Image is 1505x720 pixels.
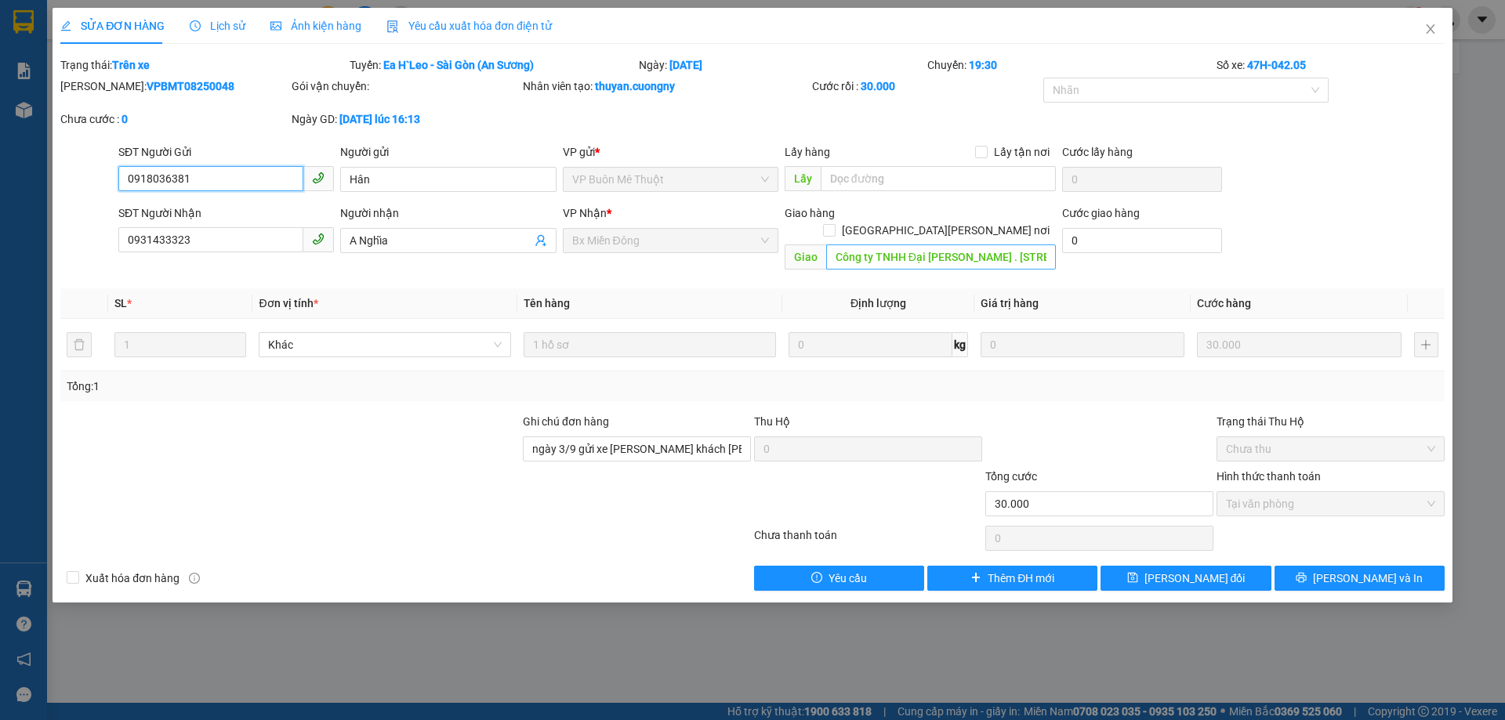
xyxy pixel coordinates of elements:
[1215,56,1446,74] div: Số xe:
[1217,470,1321,483] label: Hình thức thanh toán
[270,20,361,32] span: Ảnh kiện hàng
[60,110,288,128] div: Chưa cước :
[861,80,895,92] b: 30.000
[292,78,520,95] div: Gói vận chuyển:
[988,143,1056,161] span: Lấy tận nơi
[563,143,778,161] div: VP gửi
[1226,492,1435,516] span: Tại văn phòng
[523,436,751,461] input: Ghi chú đơn hàng
[981,332,1184,357] input: 0
[270,20,281,31] span: picture
[595,80,675,92] b: thuyan.cuongny
[836,222,1056,239] span: [GEOGRAPHIC_DATA][PERSON_NAME] nơi
[60,20,71,31] span: edit
[572,229,769,252] span: Bx Miền Đông
[67,378,581,395] div: Tổng: 1
[121,113,128,125] b: 0
[60,20,165,32] span: SỬA ĐƠN HÀNG
[259,297,317,309] span: Đơn vị tính
[1414,332,1438,357] button: plus
[340,143,556,161] div: Người gửi
[812,78,1040,95] div: Cước rồi :
[348,56,637,74] div: Tuyến:
[524,297,570,309] span: Tên hàng
[752,526,984,554] div: Chưa thanh toán
[754,566,924,591] button: exclamation-circleYêu cầu
[190,20,245,32] span: Lịch sử
[59,56,348,74] div: Trạng thái:
[340,204,556,222] div: Người nhận
[785,207,835,219] span: Giao hàng
[535,234,547,247] span: user-add
[67,332,92,357] button: delete
[1062,207,1140,219] label: Cước giao hàng
[114,297,127,309] span: SL
[1062,146,1133,158] label: Cước lấy hàng
[268,333,502,356] span: Khác
[785,146,830,158] span: Lấy hàng
[1197,297,1251,309] span: Cước hàng
[189,573,200,584] span: info-circle
[637,56,927,74] div: Ngày:
[669,59,702,71] b: [DATE]
[970,572,981,584] span: plus
[386,20,399,33] img: icon
[1409,8,1452,52] button: Close
[523,415,609,428] label: Ghi chú đơn hàng
[1127,572,1138,584] span: save
[927,566,1097,591] button: plusThêm ĐH mới
[1062,167,1222,192] input: Cước lấy hàng
[292,110,520,128] div: Ngày GD:
[147,80,234,92] b: VPBMT08250048
[952,332,968,357] span: kg
[386,20,552,32] span: Yêu cầu xuất hóa đơn điện tử
[985,470,1037,483] span: Tổng cước
[339,113,420,125] b: [DATE] lúc 16:13
[312,172,325,184] span: phone
[969,59,997,71] b: 19:30
[926,56,1215,74] div: Chuyến:
[1313,570,1423,587] span: [PERSON_NAME] và In
[829,570,867,587] span: Yêu cầu
[572,168,769,191] span: VP Buôn Mê Thuột
[811,572,822,584] span: exclamation-circle
[523,78,809,95] div: Nhân viên tạo:
[118,143,334,161] div: SĐT Người Gửi
[1144,570,1246,587] span: [PERSON_NAME] đổi
[850,297,906,309] span: Định lượng
[1424,23,1437,35] span: close
[1275,566,1445,591] button: printer[PERSON_NAME] và In
[1197,332,1401,357] input: 0
[1062,228,1222,253] input: Cước giao hàng
[785,166,821,191] span: Lấy
[524,332,776,357] input: VD: Bàn, Ghế
[1226,437,1435,461] span: Chưa thu
[190,20,201,31] span: clock-circle
[112,59,150,71] b: Trên xe
[754,415,790,428] span: Thu Hộ
[981,297,1039,309] span: Giá trị hàng
[60,78,288,95] div: [PERSON_NAME]:
[383,59,534,71] b: Ea H`Leo - Sài Gòn (An Sương)
[1101,566,1271,591] button: save[PERSON_NAME] đổi
[988,570,1054,587] span: Thêm ĐH mới
[1296,572,1307,584] span: printer
[785,244,826,270] span: Giao
[118,204,334,222] div: SĐT Người Nhận
[1217,413,1445,430] div: Trạng thái Thu Hộ
[826,244,1056,270] input: Dọc đường
[312,233,325,245] span: phone
[1247,59,1306,71] b: 47H-042.05
[821,166,1056,191] input: Dọc đường
[563,207,607,219] span: VP Nhận
[79,570,186,587] span: Xuất hóa đơn hàng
